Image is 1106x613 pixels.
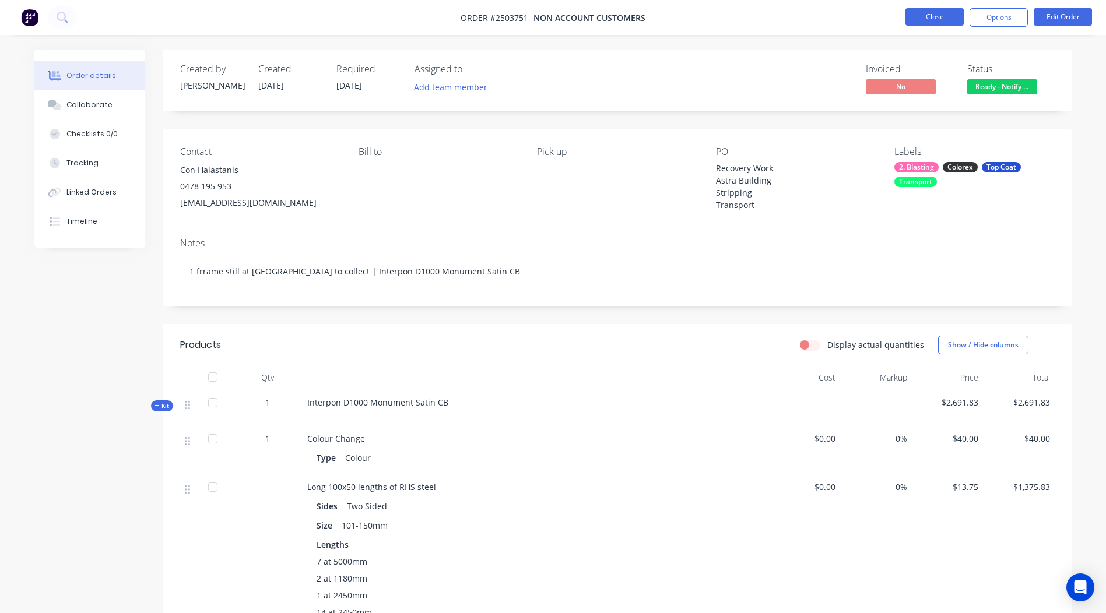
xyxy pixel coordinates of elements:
[265,396,270,408] span: 1
[180,79,244,91] div: [PERSON_NAME]
[983,366,1055,389] div: Total
[180,338,221,352] div: Products
[988,481,1050,493] span: $1,375.83
[265,432,270,445] span: 1
[307,433,365,444] span: Colour Change
[317,555,367,568] span: 7 at 5000mm
[988,396,1050,408] span: $2,691.83
[967,64,1055,75] div: Status
[415,79,494,95] button: Add team member
[66,158,99,168] div: Tracking
[307,481,436,492] span: Long 100x50 lengths of RHS steel
[359,146,518,157] div: Bill to
[258,64,322,75] div: Created
[840,366,912,389] div: Markup
[716,146,876,157] div: PO
[905,8,964,26] button: Close
[34,61,145,90] button: Order details
[415,64,531,75] div: Assigned to
[66,100,113,110] div: Collaborate
[769,366,841,389] div: Cost
[967,79,1037,94] span: Ready - Notify ...
[34,90,145,119] button: Collaborate
[408,79,493,95] button: Add team member
[180,238,1055,249] div: Notes
[917,432,979,445] span: $40.00
[317,538,349,551] span: Lengths
[155,401,170,410] span: Kit
[180,64,244,75] div: Created by
[317,517,337,534] div: Size
[827,339,924,351] label: Display actual quantities
[943,162,978,172] div: Colorex
[716,162,862,211] div: Recovery Work Astra Building Stripping Transport
[180,162,340,178] div: Con Halastanis
[317,498,342,515] div: Sides
[537,146,697,157] div: Pick up
[180,178,340,195] div: 0478 195 953
[180,195,340,211] div: [EMAIL_ADDRESS][DOMAIN_NAME]
[461,12,533,23] span: Order #2503751 -
[34,178,145,207] button: Linked Orders
[774,481,836,493] span: $0.00
[34,207,145,236] button: Timeline
[917,396,979,408] span: $2,691.83
[66,187,117,198] div: Linked Orders
[894,177,937,187] div: Transport
[533,12,645,23] span: Non account customers
[1034,8,1092,26] button: Edit Order
[34,149,145,178] button: Tracking
[967,79,1037,97] button: Ready - Notify ...
[917,481,979,493] span: $13.75
[342,498,392,515] div: Two Sided
[21,9,38,26] img: Factory
[982,162,1021,172] div: Top Coat
[180,253,1055,289] div: 1 frrame still at [GEOGRAPHIC_DATA] to collect | Interpon D1000 Monument Satin CB
[894,162,939,172] div: 2. Blasting
[774,432,836,445] span: $0.00
[845,481,907,493] span: 0%
[180,162,340,211] div: Con Halastanis0478 195 953[EMAIL_ADDRESS][DOMAIN_NAME]
[233,366,303,389] div: Qty
[938,336,1028,354] button: Show / Hide columns
[988,432,1050,445] span: $40.00
[340,449,375,466] div: Colour
[307,397,448,408] span: Interpon D1000 Monument Satin CB
[180,146,340,157] div: Contact
[845,432,907,445] span: 0%
[66,71,116,81] div: Order details
[912,366,984,389] div: Price
[258,80,284,91] span: [DATE]
[1066,573,1094,601] div: Open Intercom Messenger
[337,517,392,534] div: 101-150mm
[970,8,1028,27] button: Options
[34,119,145,149] button: Checklists 0/0
[317,589,367,601] span: 1 at 2450mm
[894,146,1054,157] div: Labels
[317,449,340,466] div: Type
[866,79,936,94] span: No
[317,572,367,584] span: 2 at 1180mm
[336,80,362,91] span: [DATE]
[66,216,97,227] div: Timeline
[336,64,401,75] div: Required
[66,129,118,139] div: Checklists 0/0
[151,400,173,411] div: Kit
[866,64,953,75] div: Invoiced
